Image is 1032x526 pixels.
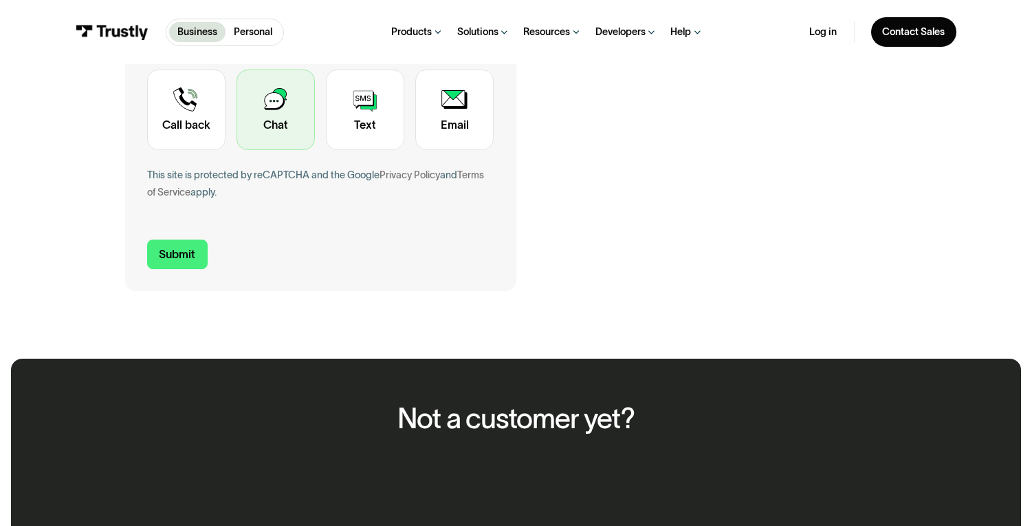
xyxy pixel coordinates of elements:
[177,25,217,39] p: Business
[147,240,208,269] input: Submit
[882,25,945,38] div: Contact Sales
[147,169,484,197] a: Terms of Service
[871,17,956,47] a: Contact Sales
[76,25,149,40] img: Trustly Logo
[595,25,646,38] div: Developers
[397,403,635,434] h2: Not a customer yet?
[169,22,226,42] a: Business
[234,25,272,39] p: Personal
[391,25,432,38] div: Products
[380,169,440,180] a: Privacy Policy
[523,25,570,38] div: Resources
[457,25,498,38] div: Solutions
[670,25,691,38] div: Help
[147,167,494,200] div: This site is protected by reCAPTCHA and the Google and apply.
[809,25,837,38] a: Log in
[226,22,281,42] a: Personal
